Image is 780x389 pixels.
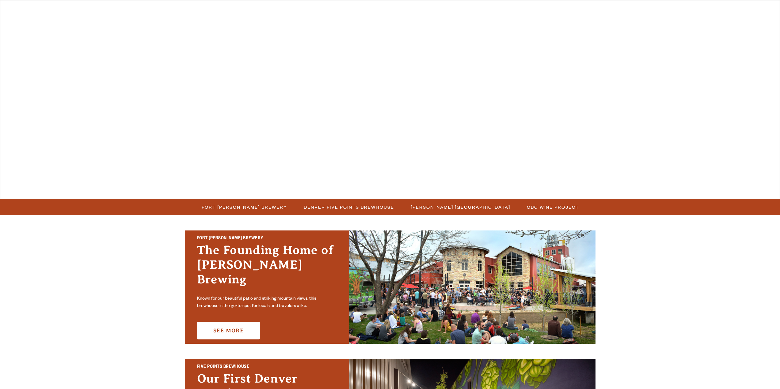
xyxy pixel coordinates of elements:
a: Beer Finder [550,4,596,18]
span: Beer Finder [554,8,592,13]
h2: Five Points Brewhouse [197,363,337,371]
h3: The Founding Home of [PERSON_NAME] Brewing [197,243,337,293]
a: Denver Five Points Brewhouse [300,203,397,211]
p: Known for our beautiful patio and striking mountain views, this brewhouse is the go-to spot for l... [197,295,337,310]
span: Impact [499,8,522,13]
a: OBC Wine Project [523,203,582,211]
a: [PERSON_NAME] [GEOGRAPHIC_DATA] [407,203,513,211]
a: Odell Home [386,4,409,18]
img: Fort Collins Brewery & Taproom' [349,230,595,344]
span: Beer [179,8,194,13]
span: Fort [PERSON_NAME] Brewery [202,203,287,211]
span: Winery [341,8,365,13]
a: Fort [PERSON_NAME] Brewery [198,203,290,211]
h2: Fort [PERSON_NAME] Brewery [197,235,337,243]
span: Taprooms [226,8,260,13]
a: See More [197,322,260,339]
span: Our Story [432,8,467,13]
span: Gear [292,8,309,13]
a: Gear [288,4,313,18]
span: Denver Five Points Brewhouse [304,203,394,211]
span: [PERSON_NAME] [GEOGRAPHIC_DATA] [411,203,510,211]
a: Winery [337,4,369,18]
span: OBC Wine Project [527,203,579,211]
a: Our Story [428,4,471,18]
a: Beer [175,4,198,18]
a: Taprooms [222,4,264,18]
a: Impact [495,4,526,18]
